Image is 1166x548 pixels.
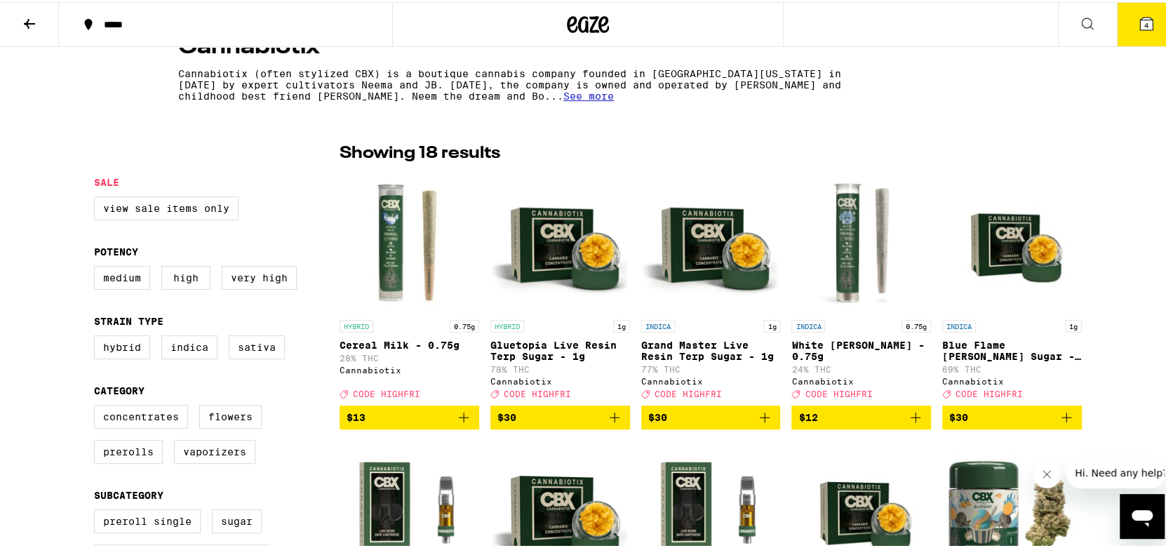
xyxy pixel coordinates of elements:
[504,387,571,396] span: CODE HIGHFRI
[1120,492,1165,537] iframe: Button to launch messaging window
[340,171,479,403] a: Open page for Cereal Milk - 0.75g from Cannabiotix
[490,363,630,372] p: 78% THC
[791,375,931,384] div: Cannabiotix
[1066,455,1165,486] iframe: Message from company
[212,507,262,531] label: Sugar
[161,264,210,288] label: High
[798,410,817,421] span: $12
[490,318,524,330] p: HYBRID
[340,403,479,427] button: Add to bag
[641,171,781,311] img: Cannabiotix - Grand Master Live Resin Terp Sugar - 1g
[763,318,780,330] p: 1g
[563,88,614,100] span: See more
[490,338,630,360] p: Gluetopia Live Resin Terp Sugar - 1g
[178,66,874,100] p: Cannabiotix (often stylized CBX) is a boutique cannabis company founded in [GEOGRAPHIC_DATA][US_S...
[490,403,630,427] button: Add to bag
[1065,318,1082,330] p: 1g
[94,383,145,394] legend: Category
[791,338,931,360] p: White [PERSON_NAME] - 0.75g
[942,375,1082,384] div: Cannabiotix
[490,171,630,311] img: Cannabiotix - Gluetopia Live Resin Terp Sugar - 1g
[497,410,516,421] span: $30
[94,333,150,357] label: Hybrid
[340,140,500,163] p: Showing 18 results
[450,318,479,330] p: 0.75g
[340,318,373,330] p: HYBRID
[353,387,420,396] span: CODE HIGHFRI
[94,175,119,186] legend: Sale
[347,410,366,421] span: $13
[956,387,1023,396] span: CODE HIGHFRI
[174,438,255,462] label: Vaporizers
[791,363,931,372] p: 24% THC
[94,264,150,288] label: Medium
[1033,458,1061,486] iframe: Close message
[94,507,201,531] label: Preroll Single
[805,387,872,396] span: CODE HIGHFRI
[161,333,217,357] label: Indica
[641,375,781,384] div: Cannabiotix
[942,338,1082,360] p: Blue Flame [PERSON_NAME] Sugar - 1g
[340,171,479,311] img: Cannabiotix - Cereal Milk - 0.75g
[641,171,781,403] a: Open page for Grand Master Live Resin Terp Sugar - 1g from Cannabiotix
[94,488,163,499] legend: Subcategory
[490,375,630,384] div: Cannabiotix
[942,403,1082,427] button: Add to bag
[222,264,297,288] label: Very High
[902,318,931,330] p: 0.75g
[655,387,722,396] span: CODE HIGHFRI
[94,403,188,427] label: Concentrates
[613,318,630,330] p: 1g
[641,403,781,427] button: Add to bag
[791,403,931,427] button: Add to bag
[791,318,825,330] p: INDICA
[94,314,163,325] legend: Strain Type
[791,171,931,311] img: Cannabiotix - White Walker OG - 0.75g
[641,318,675,330] p: INDICA
[942,171,1082,311] img: Cannabiotix - Blue Flame OG Terp Sugar - 1g
[641,363,781,372] p: 77% THC
[942,171,1082,403] a: Open page for Blue Flame OG Terp Sugar - 1g from Cannabiotix
[490,171,630,403] a: Open page for Gluetopia Live Resin Terp Sugar - 1g from Cannabiotix
[94,194,239,218] label: View Sale Items Only
[942,363,1082,372] p: 69% THC
[229,333,285,357] label: Sativa
[791,171,931,403] a: Open page for White Walker OG - 0.75g from Cannabiotix
[94,438,163,462] label: Prerolls
[8,10,101,21] span: Hi. Need any help?
[942,318,976,330] p: INDICA
[340,338,479,349] p: Cereal Milk - 0.75g
[178,34,998,56] h4: Cannabiotix
[949,410,968,421] span: $30
[641,338,781,360] p: Grand Master Live Resin Terp Sugar - 1g
[340,352,479,361] p: 28% THC
[1144,19,1148,27] span: 4
[94,244,138,255] legend: Potency
[340,363,479,373] div: Cannabiotix
[199,403,262,427] label: Flowers
[648,410,667,421] span: $30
